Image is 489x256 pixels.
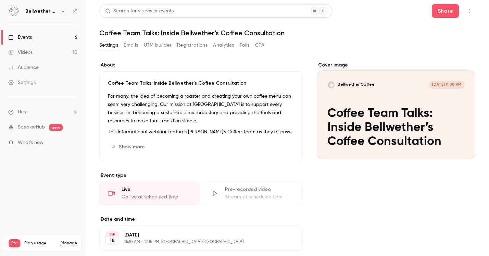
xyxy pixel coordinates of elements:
div: Go live at scheduled time [122,194,191,200]
div: Stream at scheduled time [225,194,295,200]
div: Videos [8,49,33,56]
div: Audience [8,64,39,71]
div: Search for videos or events [105,8,174,15]
span: new [49,124,63,131]
button: Emails [124,40,138,51]
button: CTA [255,40,264,51]
section: Cover image [317,62,475,159]
span: What's new [18,139,43,146]
button: Show more [108,142,149,153]
div: Settings [8,79,36,86]
div: Live [122,186,191,193]
p: This informational webinar features [PERSON_NAME]'s Coffee Team as they discuss everything involv... [108,128,294,136]
p: 11:30 AM - 12:15 PM, [GEOGRAPHIC_DATA]/[GEOGRAPHIC_DATA] [124,239,267,245]
div: SEP [106,232,118,237]
button: Polls [240,40,250,51]
li: help-dropdown-opener [8,108,77,115]
div: Events [8,34,32,41]
div: Pre-recorded video [225,186,295,193]
button: Registrations [177,40,208,51]
span: Help [18,108,28,115]
div: LiveGo live at scheduled time [99,182,200,205]
button: Share [432,4,459,18]
label: Cover image [317,62,475,69]
p: Event type [99,172,303,179]
iframe: Noticeable Trigger [69,140,77,146]
a: SpeakerHub [18,124,45,131]
a: Manage [61,241,77,246]
button: Settings [99,40,118,51]
p: Coffee Team Talks: Inside Bellwether’s Coffee Consultation [108,80,294,87]
p: 18 [110,237,115,244]
p: [DATE] [124,232,267,239]
h6: Bellwether Coffee [25,8,58,15]
img: Bellwether Coffee [9,6,20,17]
h1: Coffee Team Talks: Inside Bellwether’s Coffee Consultation [99,29,475,37]
label: About [99,62,303,69]
span: Pro [9,239,20,247]
label: Date and time [99,216,303,223]
button: UTM builder [144,40,172,51]
div: Pre-recorded videoStream at scheduled time [203,182,303,205]
span: Plan usage [24,241,57,246]
button: Analytics [213,40,234,51]
p: For many, the idea of becoming a roaster and creating your own coffee menu can seem very challeng... [108,92,294,125]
